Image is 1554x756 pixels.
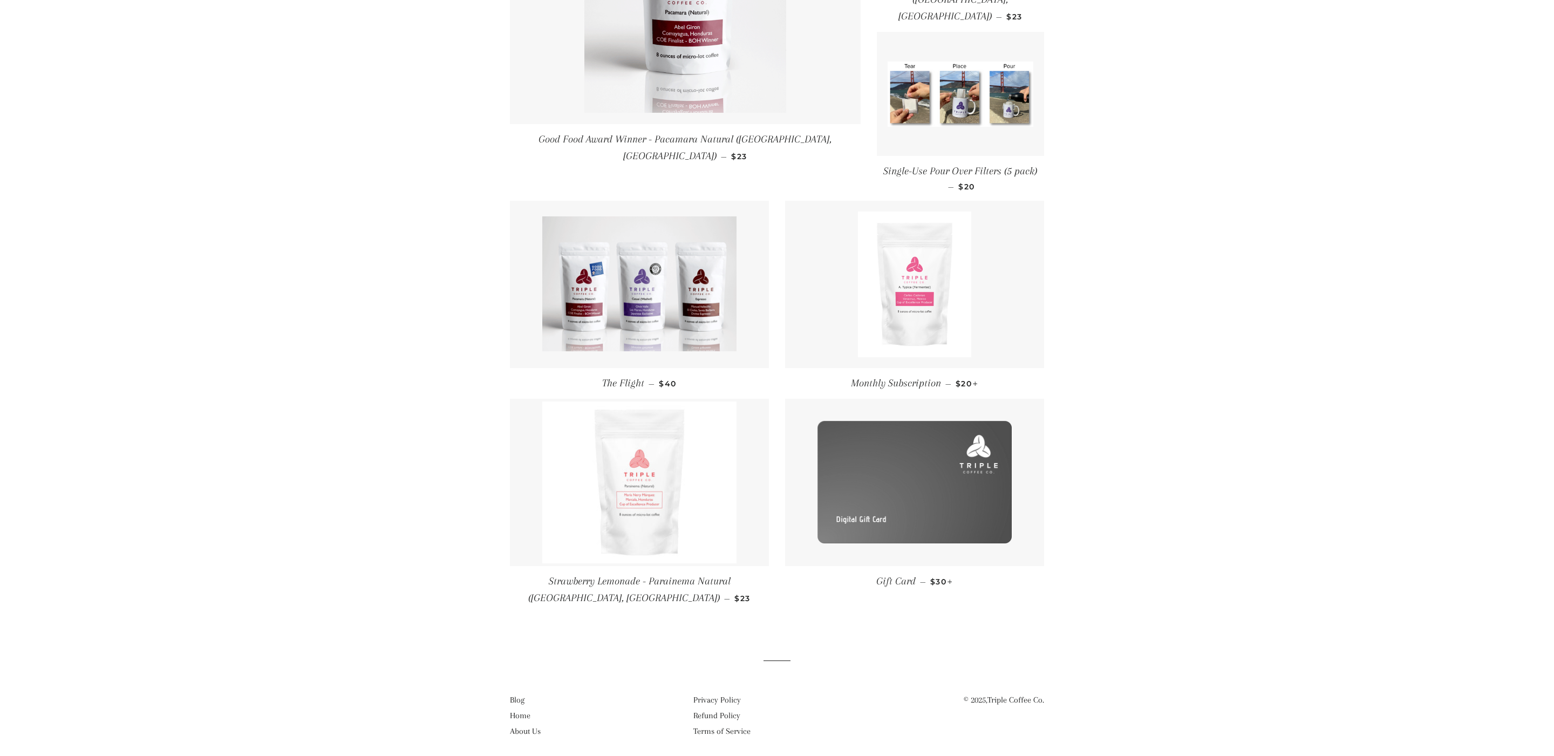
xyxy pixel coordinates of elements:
span: The Flight [602,377,644,389]
span: $20 [956,379,978,389]
img: Strawberry Lemonade - Parainema Natural (Marcala, Honduras) [542,401,737,563]
span: Gift Card [876,575,916,587]
span: — [948,182,954,192]
img: Single-Use Pour Over Filters (5 pack)-Triple Coffee Co. [888,62,1033,127]
a: Terms of Service [693,726,751,736]
span: — [920,577,926,587]
a: The Flight-Triple Coffee Co. [510,201,769,368]
span: Single-Use Pour Over Filters (5 pack) [883,165,1037,177]
span: $20 [958,182,974,192]
span: Good Food Award Winner - Pacamara Natural ([GEOGRAPHIC_DATA], [GEOGRAPHIC_DATA]) [539,133,831,162]
a: Privacy Policy [693,695,741,705]
img: Monthly Subscription [858,212,972,357]
span: — [945,379,951,389]
span: — [721,152,727,161]
a: Home [510,711,530,720]
span: $30 [930,577,953,587]
a: Triple Coffee Co. [987,695,1044,705]
span: Strawberry Lemonade - Parainema Natural ([GEOGRAPHIC_DATA], [GEOGRAPHIC_DATA]) [528,575,730,604]
a: Good Food Award Winner - Pacamara Natural ([GEOGRAPHIC_DATA], [GEOGRAPHIC_DATA]) — $23 [510,124,861,172]
span: $23 [731,152,747,161]
a: Monthly Subscription [785,201,1044,368]
span: $23 [1006,12,1022,22]
span: — [649,379,655,389]
span: $40 [659,379,676,389]
a: Single-Use Pour Over Filters (5 pack)-Triple Coffee Co. [877,32,1044,156]
p: © 2025, [877,693,1044,707]
a: Gift Card — $30 [785,566,1044,597]
span: Monthly Subscription [851,377,941,389]
img: The Flight-Triple Coffee Co. [542,216,737,351]
a: The Flight — $40 [510,368,769,399]
a: Single-Use Pour Over Filters (5 pack) — $20 [877,156,1044,200]
span: $23 [734,594,750,603]
a: About Us [510,726,541,736]
span: — [724,594,730,603]
img: Gift Card-Gift Card-Triple Coffee Co. [817,421,1012,543]
a: Gift Card-Gift Card-Triple Coffee Co. [785,399,1044,566]
span: — [996,12,1002,22]
a: Strawberry Lemonade - Parainema Natural (Marcala, Honduras) [510,399,769,566]
a: Refund Policy [693,711,740,720]
a: Monthly Subscription — $20 [785,368,1044,399]
a: Strawberry Lemonade - Parainema Natural ([GEOGRAPHIC_DATA], [GEOGRAPHIC_DATA]) — $23 [510,566,769,614]
a: Blog [510,695,524,705]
